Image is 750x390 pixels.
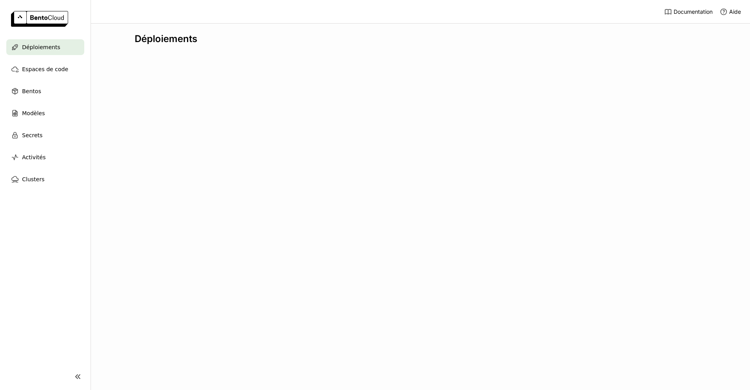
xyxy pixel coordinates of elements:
[22,42,60,52] span: Déploiements
[135,33,706,45] div: Déploiements
[6,171,84,187] a: Clusters
[729,8,741,15] span: Aide
[22,175,44,184] span: Clusters
[6,83,84,99] a: Bentos
[6,127,84,143] a: Secrets
[720,8,741,16] div: Aide
[664,8,713,16] a: Documentation
[22,131,43,140] span: Secrets
[22,109,45,118] span: Modèles
[674,8,713,15] span: Documentation
[22,86,41,96] span: Bentos
[11,11,68,27] img: logo
[22,153,46,162] span: Activités
[6,149,84,165] a: Activités
[6,105,84,121] a: Modèles
[22,64,68,74] span: Espaces de code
